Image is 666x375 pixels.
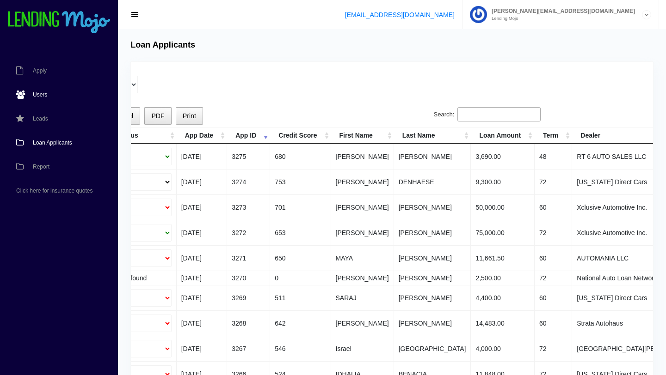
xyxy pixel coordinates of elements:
span: Click here for insurance quotes [16,188,92,194]
td: 75,000.00 [471,220,535,245]
td: [PERSON_NAME] [394,285,471,310]
h4: Loan Applicants [130,40,195,50]
td: 9,300.00 [471,169,535,194]
td: 4,000.00 [471,336,535,361]
td: [PERSON_NAME] [331,194,394,220]
span: Apply [33,68,47,73]
span: Leads [33,116,48,121]
td: [PERSON_NAME] [394,220,471,245]
td: 60 [535,310,572,336]
button: Print [176,107,203,125]
img: logo-small.png [7,11,111,34]
td: 3269 [227,285,270,310]
th: Term: activate to sort column ascending [535,127,572,144]
td: 50,000.00 [471,194,535,220]
td: [PERSON_NAME] [331,271,394,285]
span: Print [183,112,196,120]
img: Profile image [470,6,487,23]
td: [PERSON_NAME] [394,245,471,271]
span: Users [33,92,47,97]
td: 546 [270,336,331,361]
td: 72 [535,336,572,361]
td: [PERSON_NAME] [394,194,471,220]
td: 14,483.00 [471,310,535,336]
a: [EMAIL_ADDRESS][DOMAIN_NAME] [345,11,455,18]
td: 680 [270,144,331,169]
td: 3273 [227,194,270,220]
td: SARAJ [331,285,394,310]
td: 72 [535,169,572,194]
td: [GEOGRAPHIC_DATA] [394,336,471,361]
td: 60 [535,194,572,220]
td: 11,661.50 [471,245,535,271]
td: 72 [535,220,572,245]
td: MAYA [331,245,394,271]
td: [DATE] [177,310,227,336]
td: No lenders found [93,271,177,285]
td: [PERSON_NAME] [331,169,394,194]
td: 3274 [227,169,270,194]
span: Report [33,164,49,169]
small: Lending Mojo [487,16,635,21]
td: 3270 [227,271,270,285]
td: [PERSON_NAME] [331,144,394,169]
button: PDF [144,107,171,125]
td: [DATE] [177,169,227,194]
td: 48 [535,144,572,169]
th: App ID: activate to sort column ascending [227,127,270,144]
td: [PERSON_NAME] [394,144,471,169]
td: [DATE] [177,245,227,271]
td: 2,500.00 [471,271,535,285]
td: 642 [270,310,331,336]
td: [DATE] [177,271,227,285]
td: [DATE] [177,220,227,245]
td: 701 [270,194,331,220]
td: 3,690.00 [471,144,535,169]
td: [PERSON_NAME] [331,220,394,245]
th: First Name: activate to sort column ascending [331,127,394,144]
td: [PERSON_NAME] [394,310,471,336]
td: 511 [270,285,331,310]
td: [DATE] [177,144,227,169]
label: Search: [434,107,541,122]
td: [PERSON_NAME] [331,310,394,336]
td: [DATE] [177,285,227,310]
td: 3275 [227,144,270,169]
th: Credit Score: activate to sort column ascending [270,127,331,144]
th: Loan Status: activate to sort column ascending [93,127,177,144]
td: 650 [270,245,331,271]
span: PDF [151,112,164,120]
td: 4,400.00 [471,285,535,310]
td: Israel [331,336,394,361]
td: 653 [270,220,331,245]
span: [PERSON_NAME][EMAIL_ADDRESS][DOMAIN_NAME] [487,8,635,14]
td: [DATE] [177,194,227,220]
td: 3272 [227,220,270,245]
td: [DATE] [177,336,227,361]
th: Last Name: activate to sort column ascending [394,127,471,144]
input: Search: [457,107,541,122]
td: 60 [535,285,572,310]
td: 3268 [227,310,270,336]
td: 3267 [227,336,270,361]
td: 3271 [227,245,270,271]
th: Loan Amount: activate to sort column ascending [471,127,535,144]
td: 60 [535,245,572,271]
td: 0 [270,271,331,285]
td: [PERSON_NAME] [394,271,471,285]
th: App Date: activate to sort column ascending [177,127,227,144]
td: 753 [270,169,331,194]
td: 72 [535,271,572,285]
td: DENHAESE [394,169,471,194]
span: Loan Applicants [33,140,72,145]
